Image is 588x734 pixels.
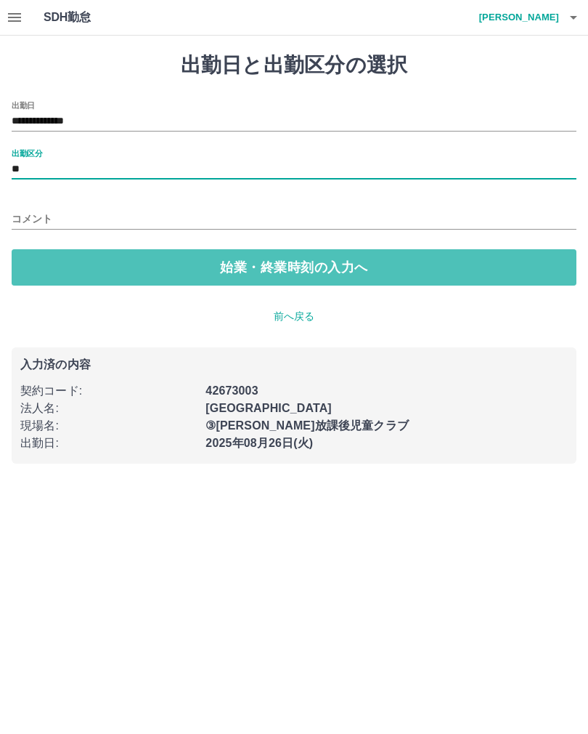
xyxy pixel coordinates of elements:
[12,53,576,78] h1: 出勤日と出勤区分の選択
[20,435,197,452] p: 出勤日 :
[205,384,258,397] b: 42673003
[20,382,197,400] p: 契約コード :
[12,309,576,324] p: 前へ戻る
[12,249,576,286] button: 始業・終業時刻の入力へ
[12,100,35,110] label: 出勤日
[205,419,409,432] b: ③[PERSON_NAME]放課後児童クラブ
[20,400,197,417] p: 法人名 :
[20,417,197,435] p: 現場名 :
[205,402,332,414] b: [GEOGRAPHIC_DATA]
[12,148,42,158] label: 出勤区分
[205,437,313,449] b: 2025年08月26日(火)
[20,359,568,371] p: 入力済の内容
